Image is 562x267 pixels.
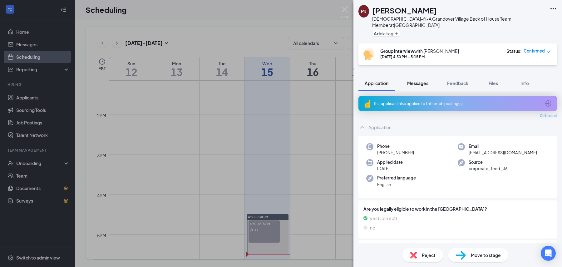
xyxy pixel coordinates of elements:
[372,5,437,16] h1: [PERSON_NAME]
[363,205,552,212] span: Are you legally eligible to work in the [GEOGRAPHIC_DATA]?
[422,252,436,259] span: Reject
[377,165,403,172] span: [DATE]
[469,143,537,149] span: Email
[380,48,414,54] b: Group Interview
[520,80,529,86] span: Info
[377,149,414,156] span: [PHONE_NUMBER]
[377,159,403,165] span: Applied date
[373,101,541,106] div: This applicant also applied to 1 other job posting(s)
[541,246,556,261] div: Open Intercom Messenger
[368,124,392,130] div: Application
[471,252,501,259] span: Move to stage
[395,32,398,35] svg: Plus
[407,80,428,86] span: Messages
[469,165,508,172] span: corporate_feed_36
[550,5,557,13] svg: Ellipses
[370,215,397,222] span: yes (Correct)
[469,149,537,156] span: [EMAIL_ADDRESS][DOMAIN_NAME]
[358,123,366,131] svg: ChevronUp
[545,100,552,107] svg: ArrowCircle
[372,30,400,37] button: PlusAdd a tag
[380,54,459,59] div: [DATE] 4:30 PM - 5:15 PM
[380,48,459,54] div: with [PERSON_NAME]
[447,80,468,86] span: Feedback
[377,143,414,149] span: Phone
[489,80,498,86] span: Files
[546,49,551,54] span: down
[372,16,546,28] div: [DEMOGRAPHIC_DATA]-fil-A Grandover Village Back of House Team Member at [GEOGRAPHIC_DATA]
[469,159,508,165] span: Source
[377,175,416,181] span: Preferred language
[540,113,557,118] span: Collapse all
[365,80,388,86] span: Application
[370,224,375,231] span: no
[361,8,366,14] div: MJ
[506,48,522,54] div: Status :
[524,48,545,54] span: Confirmed
[377,181,416,188] span: English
